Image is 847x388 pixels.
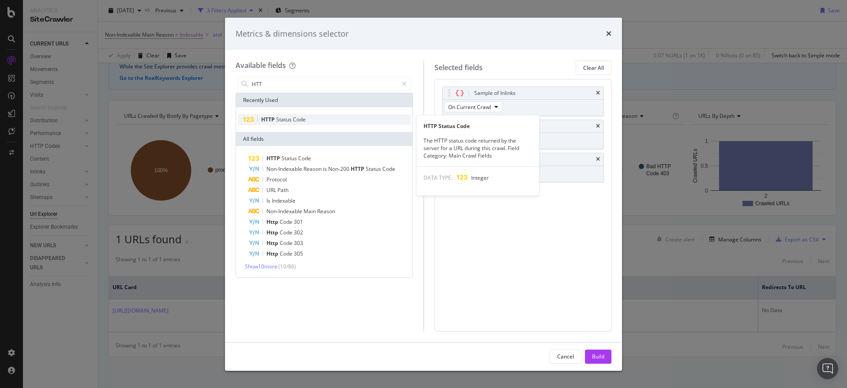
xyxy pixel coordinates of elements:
span: Code [280,218,294,226]
div: Cancel [557,353,574,360]
div: times [596,124,600,129]
div: Recently Used [236,93,412,107]
span: ( 10 / 86 ) [278,263,296,270]
span: HTTP [261,116,276,123]
span: Reason [304,165,323,173]
div: times [596,157,600,162]
div: times [606,28,611,40]
span: Status [281,154,298,162]
span: Code [280,229,294,236]
span: Show 10 more [245,263,277,270]
span: Code [382,165,395,173]
div: Open Intercom Messenger [817,358,838,379]
div: HTTP Status Code [416,122,539,130]
div: Build [592,353,604,360]
span: 301 [294,218,303,226]
span: Http [266,250,280,257]
span: is [323,165,328,173]
div: The HTTP status code returned by the server for a URL during this crawl. Field Category: Main Cra... [416,137,539,159]
button: Clear All [576,60,611,75]
span: HTTP [266,154,281,162]
span: Http [266,218,280,226]
div: Clear All [583,64,604,72]
span: Code [280,239,294,247]
span: Integer [471,174,489,181]
span: Indexable [272,197,296,204]
span: DATA TYPE: [423,174,453,181]
div: times [596,90,600,96]
span: Is [266,197,272,204]
span: Http [266,229,280,236]
div: Metrics & dimensions selector [236,28,349,40]
span: 303 [294,239,303,247]
span: Non-Indexable [266,165,304,173]
div: Sample of Inlinks [474,89,516,98]
span: Status [366,165,382,173]
span: On Current Crawl [448,103,491,111]
input: Search by field name [251,77,398,90]
span: Status [276,116,293,123]
span: Reason [317,207,335,215]
span: Code [293,116,306,123]
div: Sample of InlinkstimesOn Current Crawl [442,87,604,116]
span: Non-200 [328,165,351,173]
span: Main [304,207,317,215]
span: HTTP [351,165,366,173]
button: Build [585,350,611,364]
span: Code [298,154,311,162]
span: Http [266,239,280,247]
span: Path [277,186,289,194]
span: 302 [294,229,303,236]
div: Available fields [236,60,286,70]
button: On Current Crawl [444,102,502,112]
span: Code [280,250,294,257]
span: 305 [294,250,303,257]
span: URL [266,186,277,194]
button: Cancel [550,350,581,364]
span: Non-Indexable [266,207,304,215]
div: All fields [236,132,412,146]
div: Selected fields [435,63,483,73]
div: modal [225,18,622,371]
span: Protocol [266,176,287,183]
